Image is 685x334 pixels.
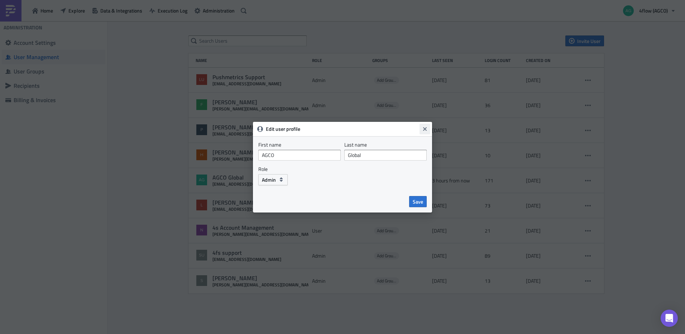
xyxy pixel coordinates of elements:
button: Close [420,124,430,134]
label: Last name [344,142,427,148]
label: First name [258,142,341,148]
span: Save [413,198,423,205]
span: Admin [262,176,276,183]
label: Role [258,166,268,172]
div: Open Intercom Messenger [661,310,678,327]
button: Save [409,196,427,207]
button: Admin [258,174,288,185]
h6: Edit user profile [266,126,420,132]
